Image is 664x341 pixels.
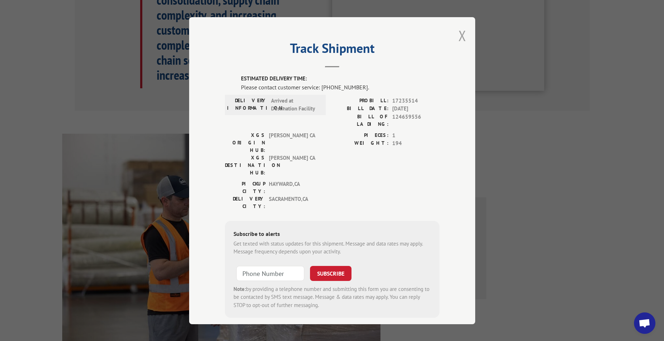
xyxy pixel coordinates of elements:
label: DELIVERY INFORMATION: [227,97,267,113]
span: [PERSON_NAME] CA [269,154,317,176]
label: WEIGHT: [332,139,389,148]
label: BILL DATE: [332,105,389,113]
span: [PERSON_NAME] CA [269,131,317,154]
div: by providing a telephone number and submitting this form you are consenting to be contacted by SM... [233,285,431,309]
button: Close modal [458,26,466,45]
label: XGS ORIGIN HUB: [225,131,265,154]
div: Subscribe to alerts [233,229,431,239]
label: XGS DESTINATION HUB: [225,154,265,176]
label: DELIVERY CITY: [225,195,265,210]
label: ESTIMATED DELIVERY TIME: [241,75,439,83]
span: Arrived at Destination Facility [271,97,319,113]
h2: Track Shipment [225,43,439,57]
span: 194 [392,139,439,148]
span: 1 [392,131,439,139]
span: 17235514 [392,97,439,105]
button: SUBSCRIBE [310,266,351,281]
span: [DATE] [392,105,439,113]
label: PROBILL: [332,97,389,105]
label: BILL OF LADING: [332,113,389,128]
label: PIECES: [332,131,389,139]
label: PICKUP CITY: [225,180,265,195]
span: HAYWARD , CA [269,180,317,195]
input: Phone Number [236,266,304,281]
div: Get texted with status updates for this shipment. Message and data rates may apply. Message frequ... [233,239,431,256]
strong: Note: [233,285,246,292]
span: SACRAMENTO , CA [269,195,317,210]
div: Please contact customer service: [PHONE_NUMBER]. [241,83,439,91]
div: Open chat [634,312,655,334]
span: 124659556 [392,113,439,128]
